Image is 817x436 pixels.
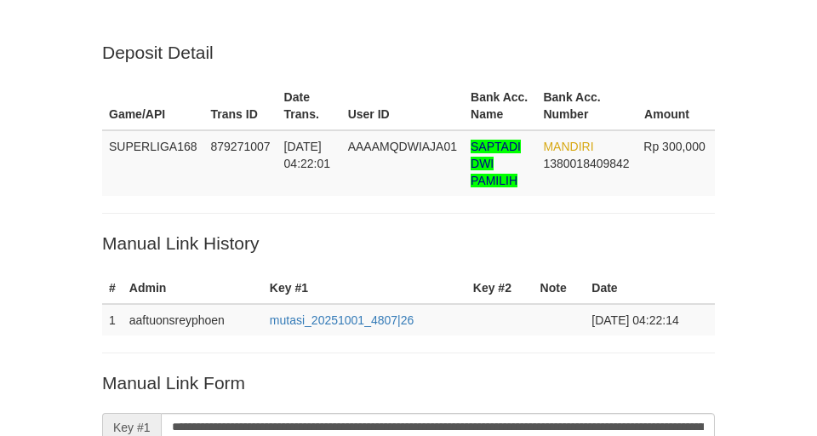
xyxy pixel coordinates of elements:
[277,82,341,130] th: Date Trans.
[123,304,263,336] td: aaftuonsreyphoen
[637,82,715,130] th: Amount
[471,140,521,187] span: Nama rekening >18 huruf, harap diedit
[585,304,715,336] td: [DATE] 04:22:14
[270,313,414,327] a: mutasi_20251001_4807|26
[464,82,536,130] th: Bank Acc. Name
[466,272,534,304] th: Key #2
[102,231,715,255] p: Manual Link History
[204,82,277,130] th: Trans ID
[341,82,464,130] th: User ID
[543,140,593,153] span: MANDIRI
[102,130,204,196] td: SUPERLIGA168
[543,157,629,170] span: Copy 1380018409842 to clipboard
[534,272,586,304] th: Note
[585,272,715,304] th: Date
[102,370,715,395] p: Manual Link Form
[102,82,204,130] th: Game/API
[123,272,263,304] th: Admin
[643,140,705,153] span: Rp 300,000
[536,82,637,130] th: Bank Acc. Number
[263,272,466,304] th: Key #1
[348,140,457,153] span: AAAAMQDWIAJA01
[102,40,715,65] p: Deposit Detail
[102,304,123,336] td: 1
[102,272,123,304] th: #
[284,140,331,170] span: [DATE] 04:22:01
[204,130,277,196] td: 879271007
